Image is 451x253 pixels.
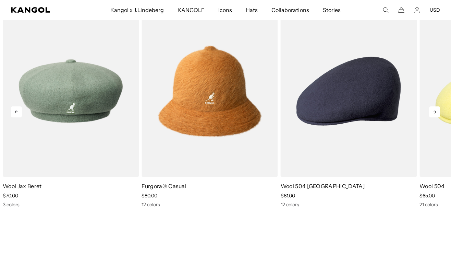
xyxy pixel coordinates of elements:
a: Wool 504 [GEOGRAPHIC_DATA] [281,183,365,189]
summary: Search here [382,7,389,13]
div: 12 colors [142,202,278,208]
span: $70.00 [3,193,18,199]
div: 3 colors [3,202,139,208]
div: 12 colors [281,202,417,208]
img: Wool Jax Beret [3,5,139,177]
button: USD [430,7,440,13]
img: Wool 504 USA [281,5,417,177]
img: Furgora® Casual [142,5,278,177]
span: $65.00 [419,193,435,199]
a: Account [414,7,420,13]
a: Kangol [11,7,73,13]
div: 5 of 5 [278,5,417,208]
span: $61.00 [281,193,295,199]
button: Cart [398,7,404,13]
a: Wool 504 [419,183,445,189]
a: Wool Jax Beret [3,183,41,189]
div: 4 of 5 [139,5,278,208]
a: Furgora® Casual [142,183,186,189]
span: $80.00 [142,193,157,199]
